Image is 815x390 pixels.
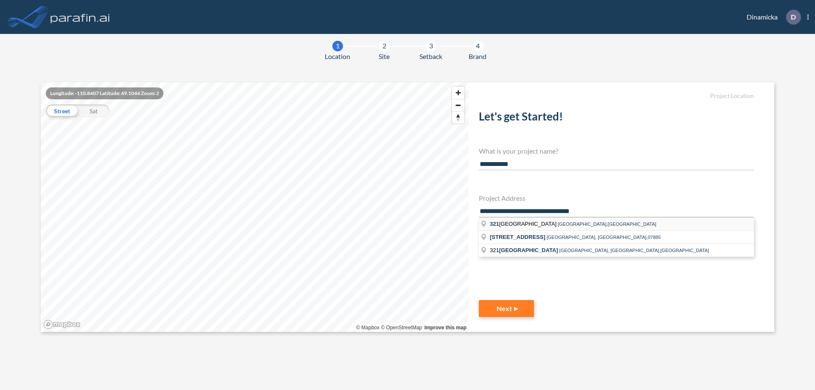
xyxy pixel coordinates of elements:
[41,82,469,332] canvas: Map
[479,147,754,155] h4: What is your project name?
[472,41,483,51] div: 4
[479,194,754,202] h4: Project Address
[452,87,464,99] button: Zoom in
[356,325,379,331] a: Mapbox
[43,320,81,329] a: Mapbox homepage
[547,235,661,240] span: [GEOGRAPHIC_DATA], [GEOGRAPHIC_DATA],07885
[426,41,436,51] div: 3
[381,325,422,331] a: OpenStreetMap
[490,234,545,240] span: [STREET_ADDRESS]
[379,51,390,62] span: Site
[46,87,163,99] div: Longitude: -110.8407 Latitude: 49.1044 Zoom: 2
[734,10,809,25] div: Dinamicka
[490,221,499,227] span: 321
[558,222,656,227] span: [GEOGRAPHIC_DATA],[GEOGRAPHIC_DATA]
[479,93,754,100] h5: Project Location
[46,104,78,117] div: Street
[325,51,350,62] span: Location
[78,104,110,117] div: Sat
[499,247,558,253] span: [GEOGRAPHIC_DATA]
[791,13,796,21] p: D
[424,325,467,331] a: Improve this map
[452,112,464,123] span: Reset bearing to north
[469,51,486,62] span: Brand
[479,300,534,317] button: Next
[559,248,709,253] span: [GEOGRAPHIC_DATA], [GEOGRAPHIC_DATA],[GEOGRAPHIC_DATA]
[490,221,558,227] span: [GEOGRAPHIC_DATA]
[479,110,754,126] h2: Let's get Started!
[332,41,343,51] div: 1
[452,111,464,123] button: Reset bearing to north
[490,247,559,253] span: 321
[452,99,464,111] button: Zoom out
[419,51,442,62] span: Setback
[379,41,390,51] div: 2
[49,8,112,25] img: logo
